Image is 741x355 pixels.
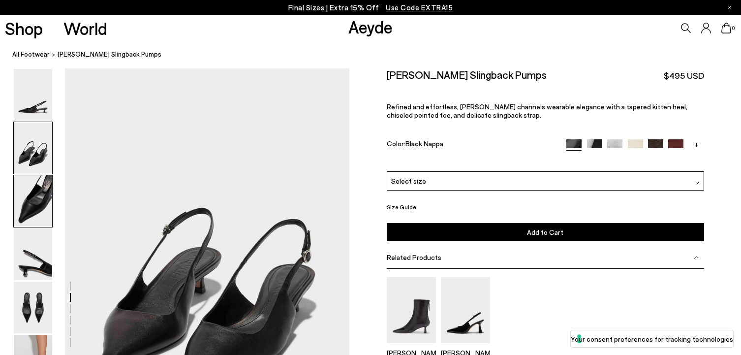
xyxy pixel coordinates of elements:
a: + [689,139,704,148]
img: Catrina Slingback Pumps - Image 4 [14,228,52,280]
button: Size Guide [387,200,416,213]
img: Fernanda Slingback Pumps [441,277,490,343]
button: Add to Cart [387,223,704,241]
p: Final Sizes | Extra 15% Off [288,1,453,14]
span: Related Products [387,253,441,261]
span: Navigate to /collections/ss25-final-sizes [386,3,453,12]
label: Your consent preferences for tracking technologies [571,334,733,344]
img: Sila Dual-Toned Boots [387,277,436,343]
nav: breadcrumb [12,41,741,68]
span: 0 [731,26,736,31]
button: Your consent preferences for tracking technologies [571,330,733,347]
img: Catrina Slingback Pumps - Image 2 [14,122,52,174]
span: Select size [391,176,426,186]
a: 0 [721,23,731,33]
h2: [PERSON_NAME] Slingback Pumps [387,68,547,81]
a: Aeyde [348,16,393,37]
a: World [63,20,107,37]
div: Color: [387,139,556,151]
img: svg%3E [694,255,699,260]
a: All Footwear [12,49,50,60]
img: Catrina Slingback Pumps - Image 1 [14,69,52,121]
img: Catrina Slingback Pumps - Image 3 [14,175,52,227]
img: svg%3E [695,180,700,185]
img: Catrina Slingback Pumps - Image 5 [14,282,52,333]
a: Shop [5,20,43,37]
span: Black Nappa [405,139,443,148]
span: $495 USD [664,69,704,82]
span: Refined and effortless, [PERSON_NAME] channels wearable elegance with a tapered kitten heel, chis... [387,102,687,119]
span: Add to Cart [527,228,563,236]
span: [PERSON_NAME] Slingback Pumps [58,49,161,60]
